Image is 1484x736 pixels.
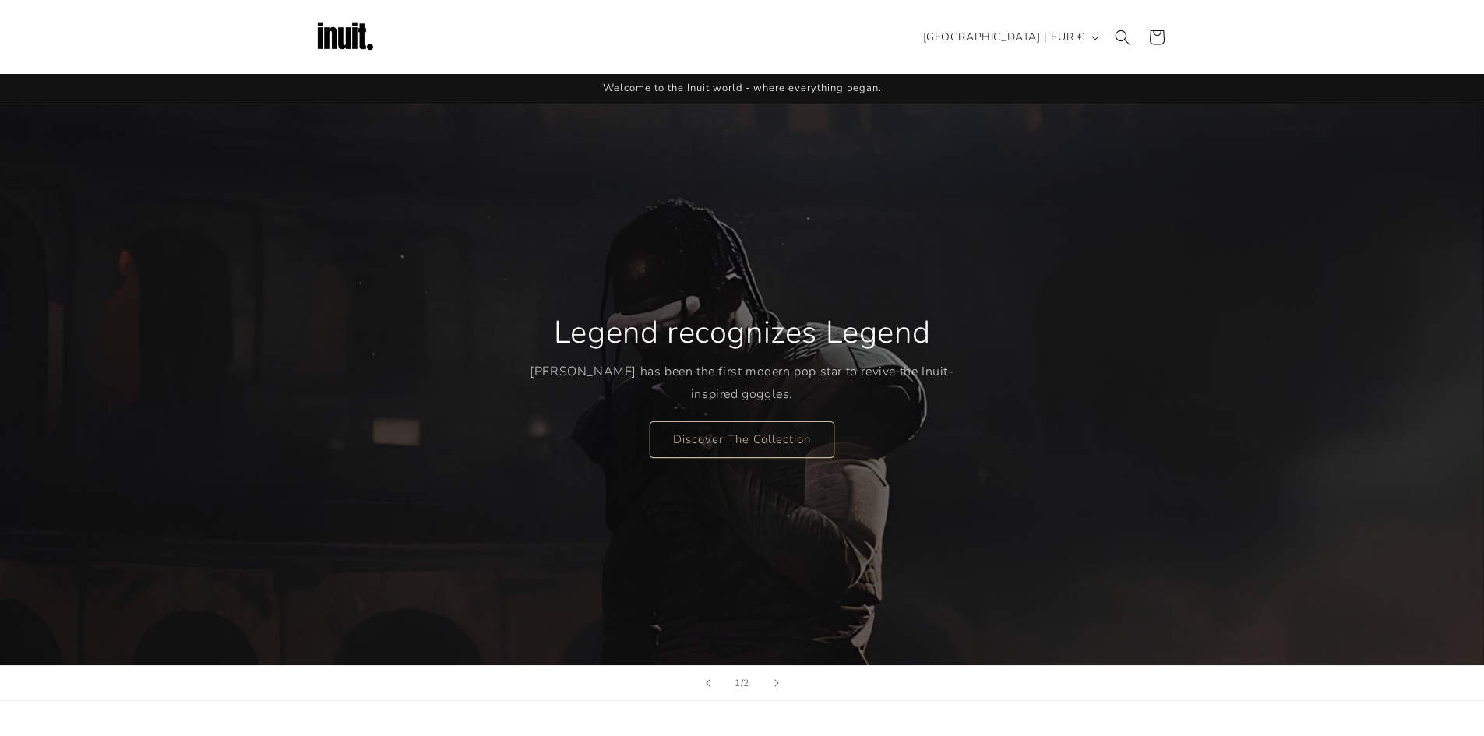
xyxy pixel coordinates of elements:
img: Inuit Logo [314,6,376,69]
a: Discover The Collection [650,421,834,457]
button: [GEOGRAPHIC_DATA] | EUR € [914,23,1105,52]
h2: Legend recognizes Legend [554,312,930,353]
span: 2 [743,675,749,691]
span: Welcome to the Inuit world - where everything began. [603,81,882,95]
button: Previous slide [691,666,725,700]
div: Announcement [314,74,1171,104]
span: 1 [735,675,741,691]
span: / [741,675,744,691]
p: [PERSON_NAME] has been the first modern pop star to revive the Inuit-inspired goggles. [530,361,954,406]
summary: Search [1105,20,1140,55]
span: [GEOGRAPHIC_DATA] | EUR € [923,29,1084,45]
button: Next slide [760,666,794,700]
